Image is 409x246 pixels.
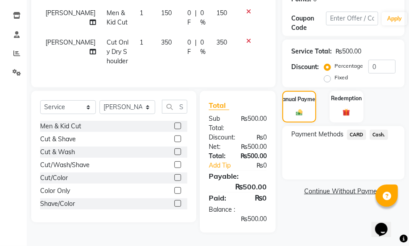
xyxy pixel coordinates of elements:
div: Discount: [291,62,319,72]
div: ₨500.00 [202,181,273,192]
iframe: chat widget [372,210,400,237]
div: ₨0 [238,193,273,203]
span: 0 % [200,38,206,57]
button: Apply [382,12,407,25]
img: _gift.svg [340,108,352,117]
div: Service Total: [291,47,332,56]
div: Total: [202,152,234,161]
div: ₨500.00 [202,214,273,224]
span: 150 [216,9,227,17]
label: Manual Payment [278,95,321,103]
label: Fixed [335,74,348,82]
div: Cut/Color [40,173,68,183]
div: Balance : [202,205,273,214]
div: Payable: [202,171,273,181]
span: 0 F [187,38,191,57]
span: Payment Methods [291,130,343,139]
input: Enter Offer / Coupon Code [326,12,378,25]
span: 0 F [187,8,191,27]
span: 150 [161,9,172,17]
span: 350 [161,38,172,46]
img: _cash.svg [294,109,305,116]
span: [PERSON_NAME] [45,38,95,46]
div: ₨0 [244,161,273,170]
div: ₨500.00 [234,114,273,133]
span: Men & Kid Cut [107,9,128,26]
span: CARD [347,130,366,140]
div: Cut & Wash [40,148,75,157]
div: Men & Kid Cut [40,122,81,131]
span: 350 [216,38,227,46]
a: Add Tip [202,161,244,170]
span: Cash. [370,130,388,140]
div: ₨500.00 [234,142,273,152]
span: 1 [140,38,143,46]
div: Net: [202,142,234,152]
div: Cut & Shave [40,135,76,144]
span: | [195,38,197,57]
div: Cut/Wash/Shave [40,160,90,170]
span: 0 % [200,8,206,27]
span: | [195,8,197,27]
div: Coupon Code [291,14,326,33]
div: ₨500.00 [335,47,361,56]
div: ₨0 [242,133,273,142]
label: Percentage [335,62,363,70]
span: Cut Only Dry Shoulder [107,38,128,65]
span: 1 [140,9,143,17]
div: Paid: [202,193,238,203]
div: Discount: [202,133,242,142]
label: Redemption [331,94,362,102]
div: ₨500.00 [234,152,273,161]
div: Shave/Color [40,199,75,209]
a: Continue Without Payment [284,187,403,196]
div: Sub Total: [202,114,234,133]
span: [PERSON_NAME] [45,9,95,17]
input: Search or Scan [162,100,187,114]
span: Total [209,101,229,110]
div: Color Only [40,186,70,196]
